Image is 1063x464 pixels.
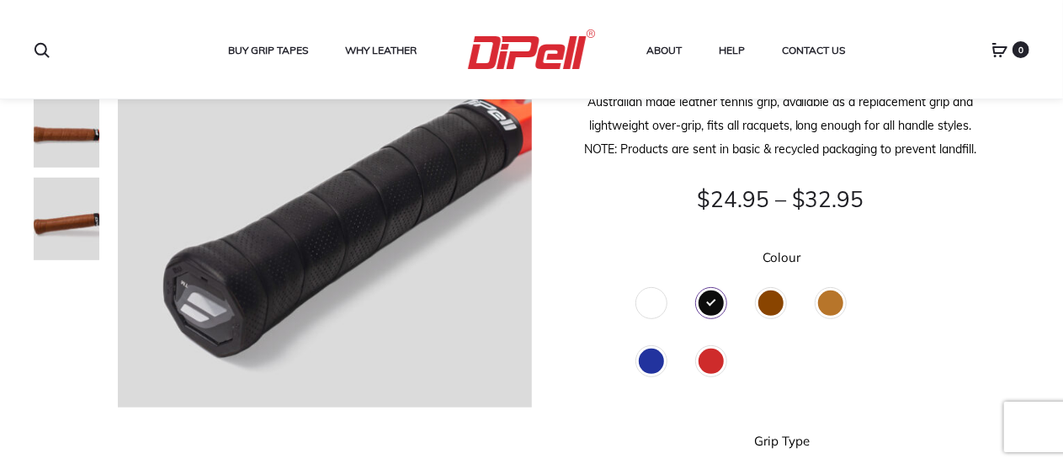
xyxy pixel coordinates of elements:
img: Dipell-Tennis-Racket-Tan-023-Paul-Osta-80x100.jpg [33,85,100,169]
span: – [775,185,786,213]
span: $ [792,185,805,213]
a: Buy Grip Tapes [228,40,308,61]
bdi: 32.95 [792,185,864,213]
label: Grip Type [754,435,810,447]
label: Colour [763,251,801,264]
img: Dipell-Tennis-Racket-Tan-024-Paul-Osta-80x100.jpg [33,177,100,261]
span: $ [697,185,710,213]
a: About [646,40,682,61]
bdi: 24.95 [697,185,769,213]
span: 0 [1013,41,1029,58]
a: 0 [991,42,1008,57]
a: Contact Us [782,40,845,61]
p: Australian made leather tennis grip, available as a replacement grip and lightweight over-grip, f... [582,90,980,161]
a: Why Leather [345,40,417,61]
a: Help [719,40,745,61]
